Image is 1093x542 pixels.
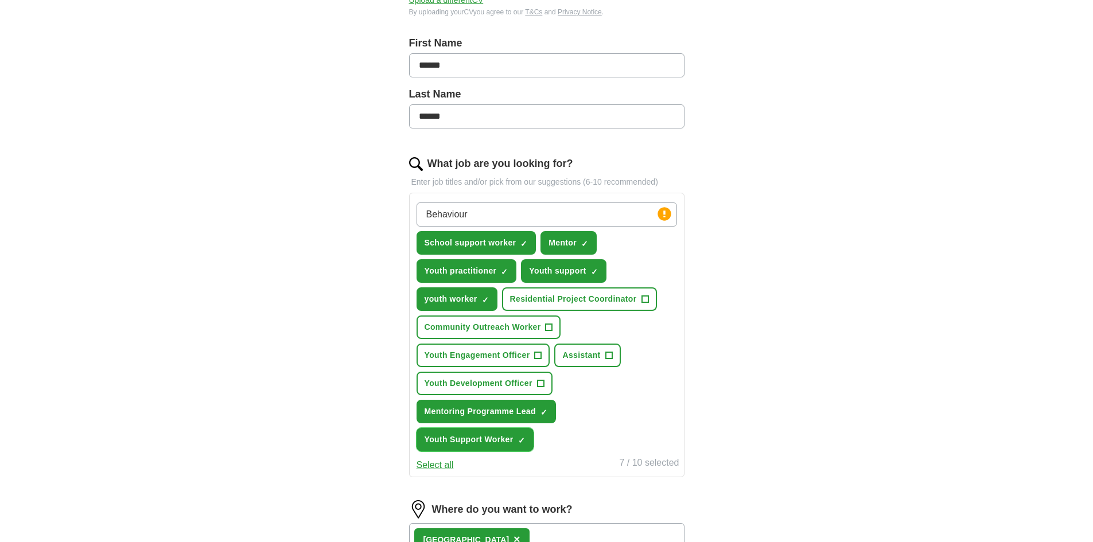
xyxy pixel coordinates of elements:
label: Where do you want to work? [432,502,573,517]
button: Assistant [554,344,620,367]
a: Privacy Notice [558,8,602,16]
span: Residential Project Coordinator [510,293,637,305]
button: youth worker✓ [417,287,497,311]
label: What job are you looking for? [427,156,573,171]
span: Youth Development Officer [425,377,532,389]
button: Mentoring Programme Lead✓ [417,400,556,423]
span: ✓ [591,267,598,276]
span: ✓ [540,408,547,417]
span: ✓ [520,239,527,248]
span: School support worker [425,237,516,249]
span: Assistant [562,349,600,361]
span: Community Outreach Worker [425,321,541,333]
span: Mentor [549,237,577,249]
span: ✓ [518,436,525,445]
button: School support worker✓ [417,231,536,255]
button: Residential Project Coordinator [502,287,657,311]
span: Mentoring Programme Lead [425,405,536,418]
span: Youth practitioner [425,265,497,277]
button: Community Outreach Worker [417,315,561,339]
span: Youth Engagement Officer [425,349,530,361]
a: T&Cs [525,8,542,16]
input: Type a job title and press enter [417,202,677,227]
button: Select all [417,458,454,472]
label: Last Name [409,87,684,102]
button: Youth Development Officer [417,372,553,395]
span: Youth support [529,265,586,277]
button: Youth practitioner✓ [417,259,517,283]
span: ✓ [581,239,588,248]
span: youth worker [425,293,477,305]
button: Youth Support Worker✓ [417,428,534,451]
span: ✓ [482,295,489,305]
button: Mentor✓ [540,231,597,255]
div: 7 / 10 selected [619,456,679,472]
div: By uploading your CV you agree to our and . [409,7,684,17]
p: Enter job titles and/or pick from our suggestions (6-10 recommended) [409,176,684,188]
img: location.png [409,500,427,518]
button: Youth Engagement Officer [417,344,550,367]
span: ✓ [501,267,508,276]
label: First Name [409,36,684,51]
img: search.png [409,157,423,171]
span: Youth Support Worker [425,434,514,446]
button: Youth support✓ [521,259,606,283]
